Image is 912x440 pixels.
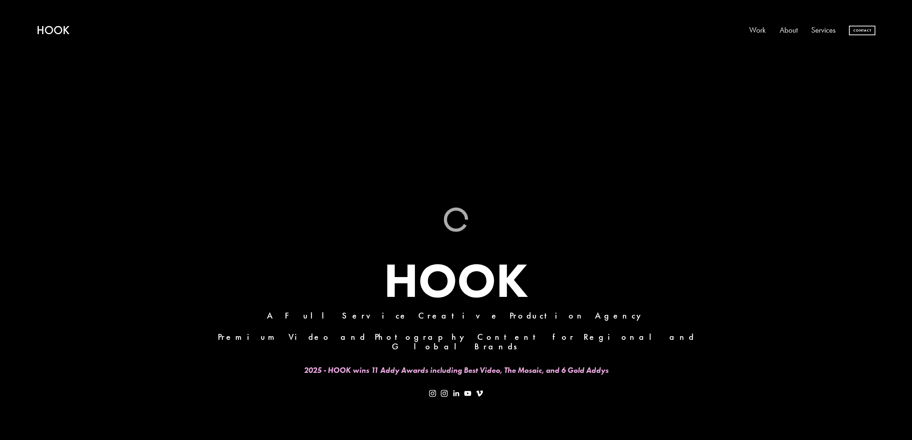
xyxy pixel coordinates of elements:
h4: A Full Service Creative Production Agency [199,311,713,321]
a: Instagram [441,390,448,397]
a: Vimeo [476,390,483,397]
a: About [780,23,798,38]
em: 2025 - HOOK wins 11 Addy Awards including Best Video, The Mosaic, and 6 Gold Addys [304,366,608,375]
a: Work [749,23,766,38]
h4: Premium Video and Photography Content for Regional and Global Brands [199,332,713,352]
a: Contact [849,26,875,36]
a: HOOK [37,23,70,37]
a: YouTube [464,390,471,397]
strong: HOOK [384,251,528,309]
a: Instagram [429,390,436,397]
a: LinkedIn [452,390,460,397]
a: Services [811,23,835,38]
